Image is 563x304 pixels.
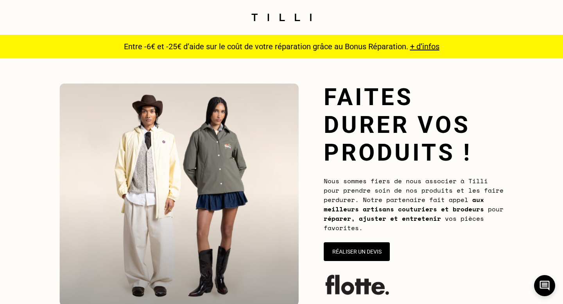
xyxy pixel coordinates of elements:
[324,242,390,261] button: Réaliser un devis
[324,271,390,302] img: flotte.logo.png
[324,214,441,223] b: réparer, ajuster et entretenir
[324,176,504,232] span: Nous sommes fiers de nous associer à Tilli pour prendre soin de nos produits et les faire perdure...
[119,42,444,51] p: Entre -6€ et -25€ d’aide sur le coût de votre réparation grâce au Bonus Réparation.
[324,195,484,214] b: aux meilleurs artisans couturiers et brodeurs
[324,83,504,166] h1: Faites durer vos produits !
[410,42,439,51] a: + d’infos
[249,14,314,21] img: Logo du service de couturière Tilli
